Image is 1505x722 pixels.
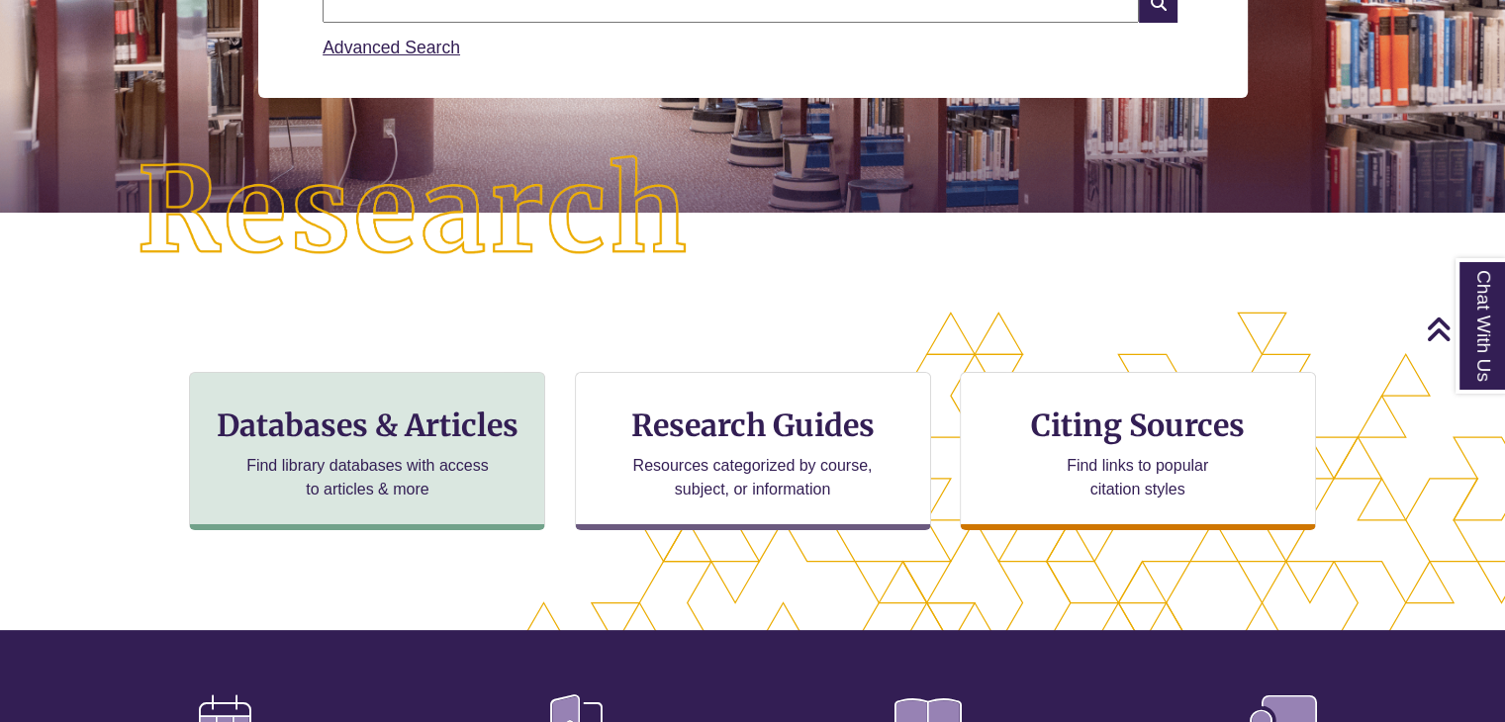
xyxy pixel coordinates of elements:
[323,38,460,57] a: Advanced Search
[575,372,931,530] a: Research Guides Resources categorized by course, subject, or information
[238,454,497,501] p: Find library databases with access to articles & more
[1041,454,1234,501] p: Find links to popular citation styles
[1426,316,1500,342] a: Back to Top
[623,454,882,501] p: Resources categorized by course, subject, or information
[189,372,545,530] a: Databases & Articles Find library databases with access to articles & more
[592,406,914,444] h3: Research Guides
[75,94,752,329] img: Research
[206,406,528,444] h3: Databases & Articles
[960,372,1316,530] a: Citing Sources Find links to popular citation styles
[1017,406,1259,444] h3: Citing Sources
